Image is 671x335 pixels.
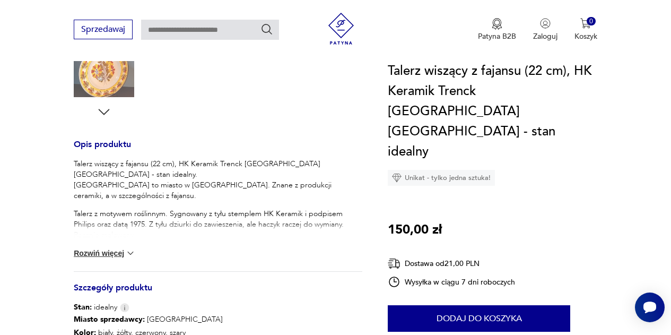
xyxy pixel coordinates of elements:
button: 0Koszyk [574,18,597,41]
button: Patyna B2B [478,18,516,41]
a: Sprzedawaj [74,27,133,34]
img: Ikona medalu [492,18,502,30]
div: 0 [587,17,596,26]
img: chevron down [125,248,136,259]
b: Stan: [74,302,92,312]
iframe: Smartsupp widget button [635,293,665,322]
img: Ikona koszyka [580,18,591,29]
a: Ikona medaluPatyna B2B [478,18,516,41]
h3: Szczegóły produktu [74,285,362,302]
p: Talerz z motywem roślinnym. Sygnowany z tyłu stemplem HK Keramik i podpisem Philips oraz datą 197... [74,209,362,240]
p: Talerz wiszący z fajansu (22 cm), HK Keramik Trenck [GEOGRAPHIC_DATA] [GEOGRAPHIC_DATA] - stan id... [74,159,362,201]
p: Koszyk [574,31,597,41]
h1: Talerz wiszący z fajansu (22 cm), HK Keramik Trenck [GEOGRAPHIC_DATA] [GEOGRAPHIC_DATA] - stan id... [388,61,597,162]
img: Ikonka użytkownika [540,18,551,29]
b: Miasto sprzedawcy : [74,314,145,324]
button: Sprzedawaj [74,20,133,39]
button: Rozwiń więcej [74,248,135,259]
p: Zaloguj [533,31,557,41]
img: Ikona dostawy [388,257,400,270]
p: Patyna B2B [478,31,516,41]
img: Zdjęcie produktu Talerz wiszący z fajansu (22 cm), HK Keramik Trenck Kellinghusen Germany - stan ... [74,37,134,97]
h3: Opis produktu [74,141,362,159]
div: Dostawa od 21,00 PLN [388,257,515,270]
button: Szukaj [260,23,273,36]
img: Info icon [120,303,129,312]
p: 150,00 zł [388,220,442,240]
img: Ikona diamentu [392,173,402,183]
div: Unikat - tylko jedna sztuka! [388,170,495,186]
div: Wysyłka w ciągu 7 dni roboczych [388,276,515,288]
img: Patyna - sklep z meblami i dekoracjami vintage [325,13,357,45]
p: [GEOGRAPHIC_DATA] [74,313,290,326]
span: idealny [74,302,117,313]
button: Zaloguj [533,18,557,41]
button: Dodaj do koszyka [388,305,570,332]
